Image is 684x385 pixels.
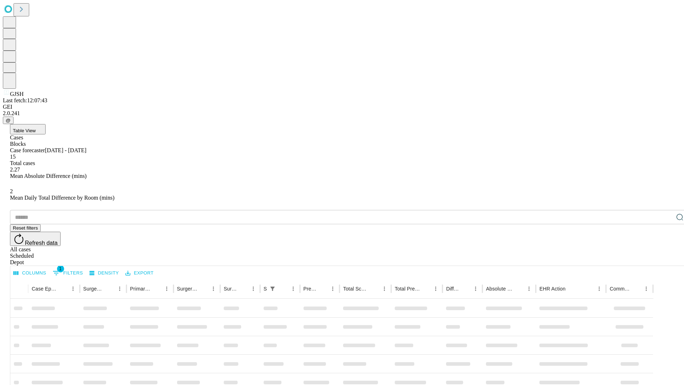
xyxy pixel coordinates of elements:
button: Menu [524,284,534,294]
span: @ [6,118,11,123]
button: Show filters [51,267,85,279]
div: Total Predicted Duration [395,286,420,292]
button: Sort [278,284,288,294]
button: Export [124,268,155,279]
button: Menu [248,284,258,294]
button: Menu [208,284,218,294]
div: Surgery Name [177,286,198,292]
button: Reset filters [10,224,41,232]
button: Menu [288,284,298,294]
div: 2.0.241 [3,110,681,117]
button: Menu [471,284,481,294]
span: Refresh data [25,240,58,246]
div: Scheduled In Room Duration [264,286,267,292]
button: Sort [198,284,208,294]
span: Reset filters [13,225,38,231]
span: [DATE] - [DATE] [45,147,86,153]
div: Predicted In Room Duration [304,286,317,292]
button: Table View [10,124,46,134]
div: Surgery Date [224,286,238,292]
div: Absolute Difference [486,286,513,292]
button: Show filters [268,284,278,294]
button: @ [3,117,14,124]
div: GEI [3,104,681,110]
span: 2 [10,188,13,194]
span: Mean Absolute Difference (mins) [10,173,87,179]
button: Menu [328,284,338,294]
span: Mean Daily Total Difference by Room (mins) [10,195,114,201]
button: Menu [641,284,651,294]
div: 1 active filter [268,284,278,294]
button: Sort [421,284,431,294]
button: Menu [162,284,172,294]
span: Case forecaster [10,147,45,153]
button: Select columns [12,268,48,279]
button: Sort [514,284,524,294]
button: Sort [369,284,379,294]
button: Sort [461,284,471,294]
button: Menu [115,284,125,294]
button: Menu [68,284,78,294]
div: Case Epic Id [32,286,57,292]
button: Sort [105,284,115,294]
button: Sort [238,284,248,294]
span: Total cases [10,160,35,166]
button: Sort [566,284,576,294]
div: Comments [610,286,630,292]
button: Density [88,268,121,279]
span: Last fetch: 12:07:43 [3,97,47,103]
button: Sort [152,284,162,294]
div: Surgeon Name [83,286,104,292]
div: EHR Action [539,286,565,292]
span: 2.27 [10,166,20,173]
button: Menu [594,284,604,294]
button: Menu [379,284,389,294]
button: Sort [58,284,68,294]
div: Difference [446,286,460,292]
span: Table View [13,128,36,133]
button: Sort [318,284,328,294]
button: Sort [631,284,641,294]
button: Menu [431,284,441,294]
span: 15 [10,154,16,160]
div: Total Scheduled Duration [343,286,369,292]
div: Primary Service [130,286,151,292]
span: GJSH [10,91,24,97]
button: Refresh data [10,232,61,246]
span: 1 [57,265,64,272]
